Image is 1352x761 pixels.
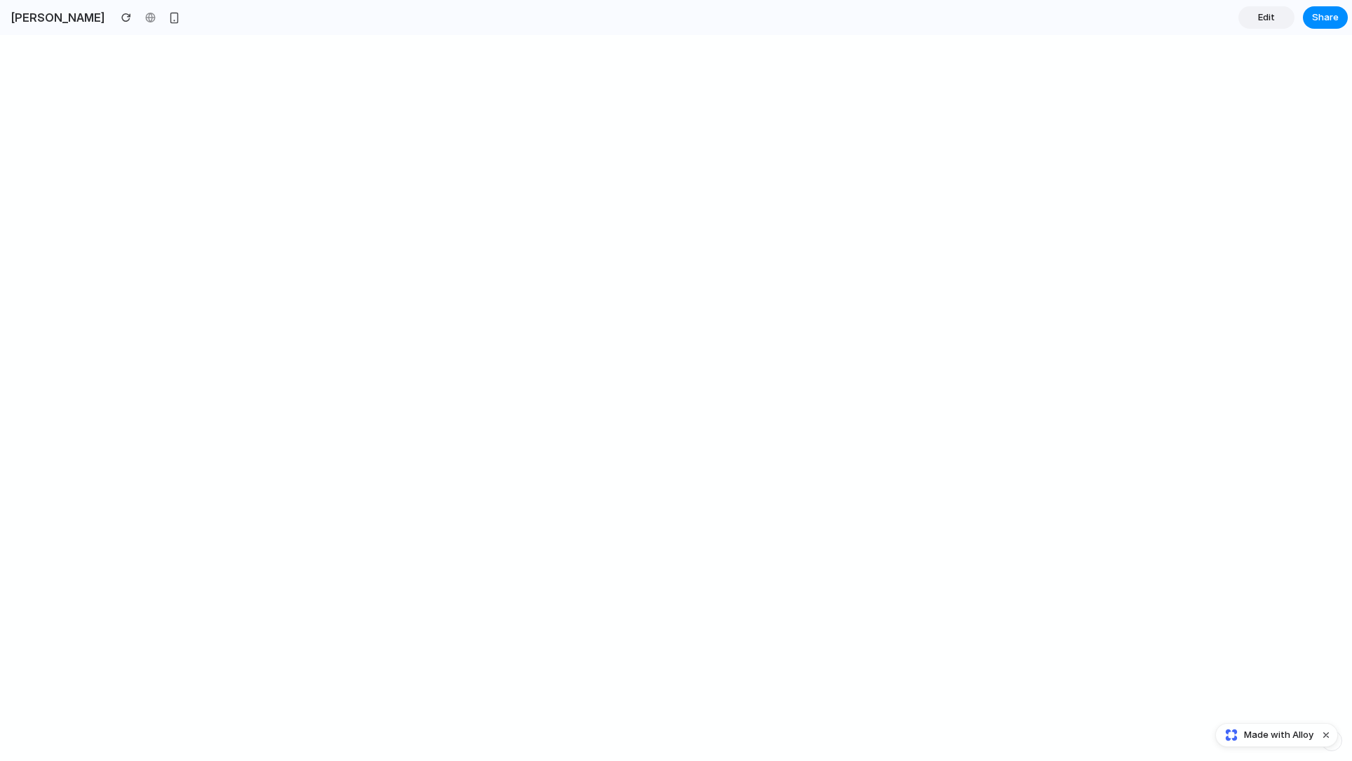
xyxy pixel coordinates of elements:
button: Dismiss watermark [1318,727,1334,743]
a: Made with Alloy [1216,728,1315,742]
span: Made with Alloy [1244,728,1313,742]
span: Edit [1258,11,1275,25]
h2: [PERSON_NAME] [6,9,104,26]
a: Edit [1238,6,1294,29]
span: Share [1312,11,1339,25]
button: Share [1303,6,1348,29]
